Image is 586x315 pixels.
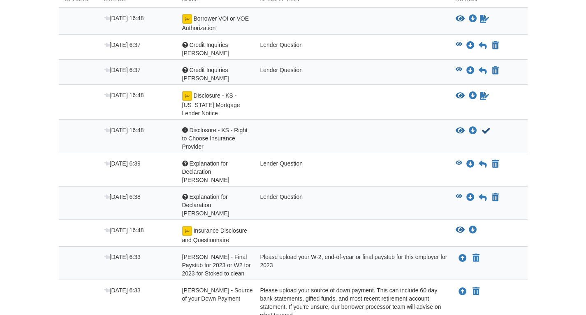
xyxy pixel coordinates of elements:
[182,127,248,150] span: Disclosure - KS - Right to Choose Insurance Provider
[254,41,449,57] div: Lender Question
[456,160,462,168] button: View Explanation for Declaration Answer Kayla
[491,41,500,51] button: Declare Credit Inquiries Kayla not applicable
[456,42,462,50] button: View Credit Inquiries Kayla
[104,92,144,98] span: [DATE] 16:48
[466,161,475,168] a: Download Explanation for Declaration Answer Kayla
[182,67,229,82] span: Credit Inquiries [PERSON_NAME]
[469,16,477,22] a: Download Borrower VOI or VOE Authorization
[182,227,248,243] span: Insurance Disclosure and Questionnaire
[182,14,192,24] img: esign
[469,128,477,134] a: Download Disclosure - KS - Right to Choose Insurance Provider
[456,92,465,100] button: View Disclosure - KS - Kansas Mortgage Lender Notice
[182,42,229,56] span: Credit Inquiries [PERSON_NAME]
[182,287,253,302] span: [PERSON_NAME] - Source of your Down Payment
[472,253,480,263] button: Declare Kelvin Moseley - Final Paystub for 2023 or W2 for 2023 for Stoked to clean not applicable
[491,193,500,203] button: Declare Explanation for Declaration Answer Kelvin not applicable
[182,194,229,217] span: Explanation for Declaration [PERSON_NAME]
[481,126,491,136] button: Acknowledge receipt of document
[491,66,500,76] button: Declare Credit Inquiries Kelvin not applicable
[104,42,141,48] span: [DATE] 6:37
[458,253,468,264] button: Upload Kelvin Moseley - Final Paystub for 2023 or W2 for 2023 for Stoked to clean
[491,159,500,169] button: Declare Explanation for Declaration Answer Kayla not applicable
[182,226,192,236] img: esign
[104,160,141,167] span: [DATE] 6:39
[466,194,475,201] a: Download Explanation for Declaration Answer Kelvin
[104,254,141,260] span: [DATE] 6:33
[104,127,144,133] span: [DATE] 16:48
[182,160,229,183] span: Explanation for Declaration [PERSON_NAME]
[479,91,490,101] a: Waiting for your co-borrower to e-sign
[456,15,465,23] button: View Borrower VOI or VOE Authorization
[456,194,462,202] button: View Explanation for Declaration Answer Kelvin
[104,227,144,233] span: [DATE] 16:48
[456,127,465,135] button: View Disclosure - KS - Right to Choose Insurance Provider
[466,42,475,49] a: Download Credit Inquiries Kayla
[104,287,141,294] span: [DATE] 6:33
[104,15,144,21] span: [DATE] 16:48
[469,227,477,233] a: Download Insurance Disclosure and Questionnaire
[254,253,449,278] div: Please upload your W-2, end-of-year or final paystub for this employer for 2023
[182,254,251,277] span: [PERSON_NAME] - Final Paystub for 2023 or W2 for 2023 for Stoked to clean
[458,286,468,297] button: Upload Kelvin Moseley - Source of your Down Payment
[182,15,249,31] span: Borrower VOI or VOE Authorization
[182,91,192,101] img: esign
[104,194,141,200] span: [DATE] 6:38
[479,14,490,24] a: Waiting for your co-borrower to e-sign
[104,67,141,73] span: [DATE] 6:37
[469,93,477,99] a: Download Disclosure - KS - Kansas Mortgage Lender Notice
[182,92,240,117] span: Disclosure - KS - [US_STATE] Mortgage Lender Notice
[254,193,449,217] div: Lender Question
[254,159,449,184] div: Lender Question
[254,66,449,82] div: Lender Question
[466,68,475,74] a: Download Credit Inquiries Kelvin
[472,287,480,296] button: Declare Kelvin Moseley - Source of your Down Payment not applicable
[456,226,465,234] button: View Insurance Disclosure and Questionnaire
[456,67,462,75] button: View Credit Inquiries Kelvin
